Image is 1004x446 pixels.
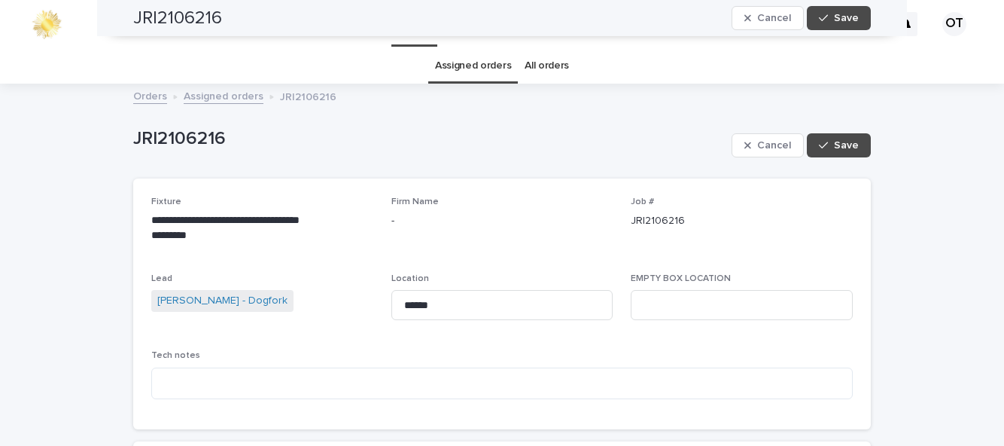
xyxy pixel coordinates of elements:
[184,87,263,104] a: Assigned orders
[807,133,871,157] button: Save
[133,128,726,150] p: JRI2106216
[151,274,172,283] span: Lead
[631,274,731,283] span: EMPTY BOX LOCATION
[435,48,511,84] a: Assigned orders
[133,87,167,104] a: Orders
[391,213,613,229] p: -
[280,87,336,104] p: JRI2106216
[631,213,853,229] p: JRI2106216
[391,197,439,206] span: Firm Name
[757,140,791,151] span: Cancel
[732,133,804,157] button: Cancel
[151,197,181,206] span: Fixture
[631,197,654,206] span: Job #
[391,274,429,283] span: Location
[942,12,966,36] div: OT
[151,351,200,360] span: Tech notes
[834,140,859,151] span: Save
[157,293,288,309] a: [PERSON_NAME] - Dogfork
[525,48,569,84] a: All orders
[30,9,63,39] img: 0ffKfDbyRa2Iv8hnaAqg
